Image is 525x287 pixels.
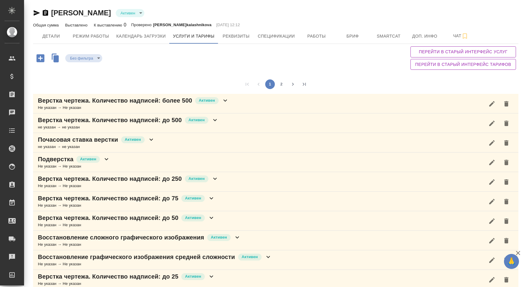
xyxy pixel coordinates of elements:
[485,155,499,170] button: Редактировать услугу
[410,32,439,40] span: Доп. инфо
[94,23,124,27] p: К выставлению
[415,48,511,56] span: Перейти в старый интерфейс услуг
[94,21,126,29] div: 0
[33,133,518,153] div: Почасовая ставка версткиАктивенне указан → не указан
[116,9,144,17] div: Активен
[410,59,516,70] button: Перейти в старый интерфейс тарифов
[302,32,331,40] span: Работы
[38,96,192,105] p: Верстка чертежа. Количество надписей: более 500
[277,79,286,89] button: Go to page 2
[153,22,211,28] p: [PERSON_NAME]kalashnikova
[222,32,250,40] span: Реквизиты
[241,79,310,89] nav: pagination navigation
[33,211,518,231] div: Верстка чертежа. Количество надписей: до 50АктивенНе указан → Не указан
[38,253,235,261] p: Восстановление графического изображения средней сложности
[415,61,511,68] span: Перейти в старый интерфейс тарифов
[80,156,96,162] p: Активен
[38,124,219,130] div: не указан → не указан
[499,136,514,150] button: Удалить услугу
[33,231,518,250] div: Восстановление сложного графического изображенияАктивенНе указан → Не указан
[338,32,367,40] span: Бриф
[485,253,499,267] button: Редактировать услугу
[173,32,214,40] span: Услуги и тарифы
[33,113,518,133] div: Верстка чертежа. Количество надписей: до 500Активенне указан → не указан
[374,32,403,40] span: Smartcat
[119,11,137,16] button: Активен
[461,32,468,40] svg: Подписаться
[38,222,215,228] div: Не указан → Не указан
[37,32,66,40] span: Детали
[504,254,519,269] button: 🙏
[499,155,514,170] button: Удалить услугу
[499,116,514,131] button: Удалить услугу
[38,272,178,281] p: Верстка чертежа. Количество надписей: до 25
[49,52,65,66] button: Скопировать услуги другого исполнителя
[506,255,517,268] span: 🙏
[33,94,518,113] div: Верстка чертежа. Количество надписей: более 500АктивенНе указан → Не указан
[38,281,215,287] div: Не указан → Не указан
[185,215,201,221] p: Активен
[38,202,215,208] div: Не указан → Не указан
[38,194,178,202] p: Верстка чертежа. Количество надписей: до 75
[38,105,229,111] div: Не указан → Не указан
[499,273,514,287] button: Удалить услугу
[65,23,89,27] p: Выставлено
[485,233,499,248] button: Редактировать услугу
[499,233,514,248] button: Удалить услугу
[38,183,219,189] div: Не указан → Не указан
[73,32,109,40] span: Режим работы
[499,214,514,228] button: Удалить услугу
[189,117,205,123] p: Активен
[38,261,272,267] div: Не указан → Не указан
[258,32,295,40] span: Спецификации
[499,194,514,209] button: Удалить услугу
[216,22,240,28] p: [DATE] 12:12
[38,233,204,242] p: Восстановление сложного графического изображения
[33,192,518,211] div: Верстка чертежа. Количество надписей: до 75АктивенНе указан → Не указан
[485,194,499,209] button: Редактировать услугу
[189,176,205,182] p: Активен
[38,214,178,222] p: Верстка чертежа. Количество надписей: до 50
[65,54,102,62] div: Активен
[485,97,499,111] button: Редактировать услугу
[68,56,95,61] button: Без фильтра
[38,135,118,144] p: Почасовая ставка верстки
[288,79,298,89] button: Go to next page
[499,175,514,189] button: Удалить услугу
[485,273,499,287] button: Редактировать услугу
[33,250,518,270] div: Восстановление графического изображения средней сложностиАктивенНе указан → Не указан
[38,242,241,248] div: Не указан → Не указан
[33,9,40,17] button: Скопировать ссылку для ЯМессенджера
[131,22,153,28] p: Проверено
[38,116,182,124] p: Верстка чертежа. Количество надписей: до 500
[38,174,182,183] p: Верстка чертежа. Количество надписей: до 250
[299,79,309,89] button: Go to last page
[499,97,514,111] button: Удалить услугу
[485,116,499,131] button: Редактировать услугу
[38,144,155,150] div: не указан → не указан
[33,172,518,192] div: Верстка чертежа. Количество надписей: до 250АктивенНе указан → Не указан
[42,9,49,17] button: Скопировать ссылку
[185,195,201,201] p: Активен
[499,253,514,267] button: Удалить услугу
[32,52,49,64] button: Добавить услугу
[485,214,499,228] button: Редактировать услугу
[33,153,518,172] div: ПодверсткаАктивенНе указан → Не указан
[447,32,475,40] span: Чат
[38,163,110,169] div: Не указан → Не указан
[485,136,499,150] button: Редактировать услугу
[38,155,73,163] p: Подверстка
[125,137,141,143] p: Активен
[51,9,111,17] a: [PERSON_NAME]
[199,97,215,103] p: Активен
[185,273,201,279] p: Активен
[410,46,516,57] button: Перейти в старый интерфейс услуг
[211,234,227,240] p: Активен
[485,175,499,189] button: Редактировать услугу
[242,254,258,260] p: Активен
[33,23,60,27] p: Общая сумма
[116,32,166,40] span: Календарь загрузки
